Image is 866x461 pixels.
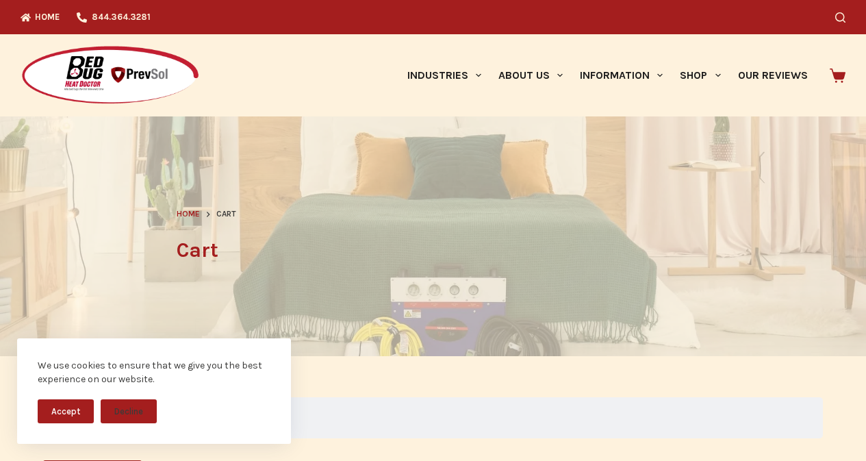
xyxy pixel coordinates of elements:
a: Shop [672,34,729,116]
nav: Primary [398,34,816,116]
a: About Us [489,34,571,116]
div: We use cookies to ensure that we give you the best experience on our website. [38,359,270,386]
button: Search [835,12,845,23]
div: Your cart is currently empty. [43,397,823,438]
button: Decline [101,399,157,423]
img: Prevsol/Bed Bug Heat Doctor [21,45,200,106]
a: Industries [398,34,489,116]
a: Our Reviews [729,34,816,116]
span: Home [177,209,200,219]
span: Cart [216,208,236,221]
a: Information [572,34,672,116]
button: Accept [38,399,94,423]
a: Home [177,208,200,221]
h1: Cart [177,235,690,266]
